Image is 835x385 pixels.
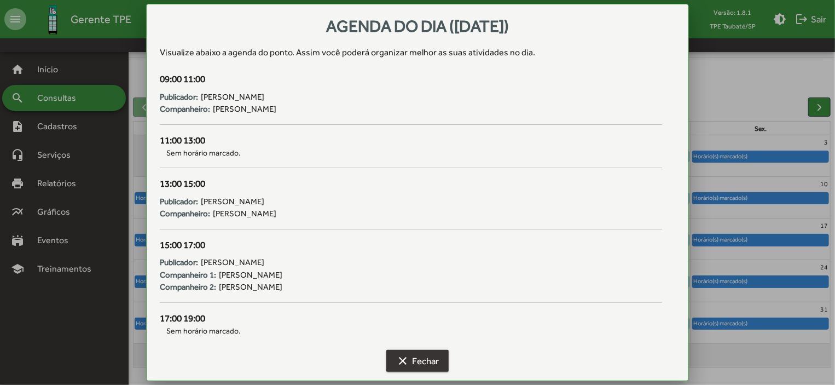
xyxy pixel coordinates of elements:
span: Sem horário marcado. [160,325,662,337]
span: [PERSON_NAME] [213,103,276,116]
div: 15:00 17:00 [160,238,662,252]
span: Fechar [396,351,439,371]
span: [PERSON_NAME] [219,281,282,294]
strong: Companheiro: [160,103,210,116]
span: [PERSON_NAME] [201,91,264,104]
strong: Companheiro 2: [160,281,216,294]
button: Fechar [386,350,449,372]
span: Sem horário marcado. [160,147,662,159]
strong: Companheiro 1: [160,269,216,281]
div: 09:00 11:00 [160,72,662,87]
span: [PERSON_NAME] [201,196,264,208]
span: [PERSON_NAME] [201,256,264,269]
strong: Publicador: [160,91,198,104]
span: [PERSON_NAME] [219,269,282,281]
div: Visualize abaixo a agenda do ponto . Assim você poderá organizar melhor as suas atividades no dia. [160,46,675,59]
strong: Companheiro: [160,208,210,220]
div: 17:00 19:00 [160,312,662,326]
span: [PERSON_NAME] [213,208,276,220]
div: 13:00 15:00 [160,177,662,191]
strong: Publicador: [160,196,198,208]
span: Agenda do dia ([DATE]) [326,16,509,36]
strong: Publicador: [160,256,198,269]
div: 11:00 13:00 [160,134,662,148]
mat-icon: clear [396,354,409,367]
